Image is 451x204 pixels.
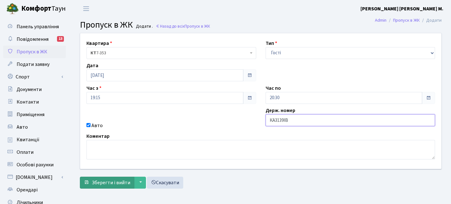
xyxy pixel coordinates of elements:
a: Документи [3,83,66,96]
a: [PERSON_NAME] [PERSON_NAME] М. [360,5,443,13]
span: Зберегти і вийти [92,179,130,186]
a: Admin [375,17,386,24]
label: Держ. номер [266,107,295,114]
label: Авто [91,122,103,129]
a: Повідомлення13 [3,33,66,46]
nav: breadcrumb [365,14,451,27]
a: Приміщення [3,108,66,121]
span: Таун [21,3,66,14]
a: Контакти [3,96,66,108]
a: Назад до всіхПропуск в ЖК [156,23,210,29]
span: Пропуск в ЖК [184,23,210,29]
b: КТ [91,50,96,56]
span: Панель управління [17,23,59,30]
b: Комфорт [21,3,51,13]
a: Авто [3,121,66,133]
a: Скасувати [147,177,183,189]
span: Орендарі [17,186,38,193]
span: Подати заявку [17,61,49,68]
div: 13 [57,36,64,42]
label: Час з [86,84,101,92]
a: Оплати [3,146,66,158]
label: Коментар [86,132,110,140]
a: Панель управління [3,20,66,33]
span: Квитанції [17,136,39,143]
span: Документи [17,86,42,93]
b: [PERSON_NAME] [PERSON_NAME] М. [360,5,443,12]
span: Оплати [17,149,34,156]
a: [DOMAIN_NAME] [3,171,66,184]
a: Спорт [3,71,66,83]
small: Додати . [135,24,153,29]
span: <b>КТ</b>&nbsp;&nbsp;&nbsp;&nbsp;7-353 [91,50,248,56]
label: Дата [86,62,98,69]
label: Час по [266,84,281,92]
img: logo.png [6,3,19,15]
label: Тип [266,40,277,47]
a: Особові рахунки [3,158,66,171]
span: Приміщення [17,111,44,118]
button: Переключити навігацію [78,3,94,14]
span: Пропуск в ЖК [17,48,47,55]
a: Квитанції [3,133,66,146]
span: Авто [17,124,28,131]
label: Квартира [86,40,112,47]
a: Пропуск в ЖК [3,46,66,58]
input: AA0001AA [266,114,435,126]
button: Зберегти і вийти [80,177,134,189]
span: Контакти [17,99,39,105]
span: Особові рахунки [17,161,54,168]
a: Подати заявку [3,58,66,71]
a: Пропуск в ЖК [393,17,420,24]
li: Додати [420,17,442,24]
span: <b>КТ</b>&nbsp;&nbsp;&nbsp;&nbsp;7-353 [86,47,256,59]
span: Повідомлення [17,36,49,43]
a: Орендарі [3,184,66,196]
span: Пропуск в ЖК [80,19,133,31]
